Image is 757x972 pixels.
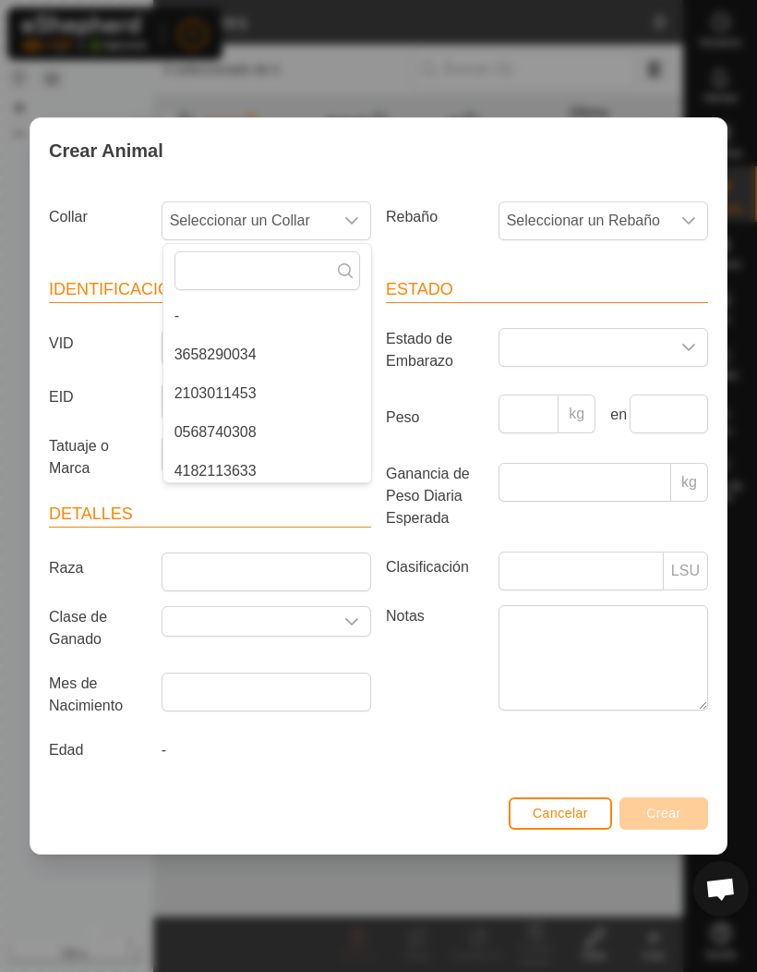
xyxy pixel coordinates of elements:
label: Peso [378,395,491,441]
li: 4182113633 [163,453,371,490]
input: Seleccione o ingrese una Clase de Ganado [162,607,333,636]
label: Tatuaje o Marca [42,435,154,480]
label: Notas [378,605,491,710]
label: en [603,404,621,426]
p-inputgroup-addon: LSU [664,552,708,590]
a: Chat abierto [693,861,749,917]
li: 0568740308 [163,414,371,451]
label: Collar [42,201,154,233]
button: Crear [619,797,708,830]
span: 4182113633 [174,460,257,482]
p-inputgroup-addon: kg [671,463,708,502]
label: VID [42,328,154,359]
header: Detalles [49,502,371,528]
span: 2103011453 [174,383,257,405]
header: Identificación [49,277,371,303]
div: dropdown trigger [670,329,707,366]
label: EID [42,382,154,413]
label: Estado de Embarazo [378,328,491,372]
button: Cancelar [509,797,612,830]
span: Cancelar [533,806,588,820]
li: 2103011453 [163,375,371,412]
span: Crear Animal [49,137,163,164]
li: - [163,298,371,334]
div: dropdown trigger [333,607,370,636]
label: Ganancia de Peso Diaria Esperada [378,463,491,529]
span: Seleccionar un Collar [162,202,333,239]
span: 3658290034 [174,344,257,366]
span: 0568740308 [174,421,257,443]
header: Estado [386,277,708,303]
div: dropdown trigger [670,202,707,239]
li: 3658290034 [163,336,371,373]
label: Edad [42,739,154,761]
label: Clasificación [378,552,491,583]
label: Mes de Nacimiento [42,673,154,717]
label: Raza [42,553,154,584]
span: Seleccionar un Rebaño [499,202,670,239]
span: Crear [646,806,681,820]
label: Clase de Ganado [42,606,154,650]
span: - [162,742,166,758]
p-inputgroup-addon: kg [559,395,595,433]
span: - [174,305,179,327]
div: dropdown trigger [333,202,370,239]
label: Rebaño [378,201,491,233]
